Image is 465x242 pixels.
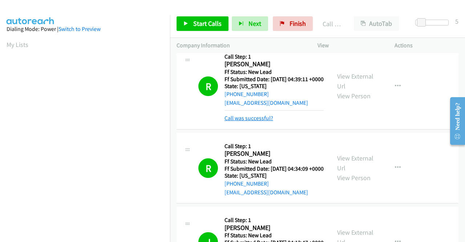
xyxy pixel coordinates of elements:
[337,92,371,100] a: View Person
[337,174,371,182] a: View Person
[7,25,163,33] div: Dialing Mode: Power |
[225,99,308,106] a: [EMAIL_ADDRESS][DOMAIN_NAME]
[225,68,324,76] h5: Ff Status: New Lead
[232,16,268,31] button: Next
[177,41,304,50] p: Company Information
[58,25,101,32] a: Switch to Preview
[225,91,269,98] a: [PHONE_NUMBER]
[198,76,218,96] h1: R
[177,16,229,31] a: Start Calls
[273,16,313,31] a: Finish
[225,224,324,232] h2: [PERSON_NAME]
[444,92,465,150] iframe: Resource Center
[198,158,218,178] h1: R
[225,143,324,150] h5: Call Step: 1
[225,217,324,224] h5: Call Step: 1
[248,19,261,28] span: Next
[7,40,28,49] a: My Lists
[225,83,324,90] h5: State: [US_STATE]
[395,41,458,50] p: Actions
[225,53,324,60] h5: Call Step: 1
[225,232,324,239] h5: Ff Status: New Lead
[354,16,399,31] button: AutoTab
[225,165,324,172] h5: Ff Submitted Date: [DATE] 04:34:09 +0000
[225,115,273,122] a: Call was successful?
[225,158,324,165] h5: Ff Status: New Lead
[290,19,306,28] span: Finish
[225,189,308,196] a: [EMAIL_ADDRESS][DOMAIN_NAME]
[337,154,373,172] a: View External Url
[337,72,373,90] a: View External Url
[225,172,324,179] h5: State: [US_STATE]
[225,76,324,83] h5: Ff Submitted Date: [DATE] 04:39:11 +0000
[318,41,381,50] p: View
[225,180,269,187] a: [PHONE_NUMBER]
[455,16,458,26] div: 5
[225,150,322,158] h2: [PERSON_NAME]
[323,19,341,29] p: Call Completed
[225,60,322,68] h2: [PERSON_NAME]
[193,19,222,28] span: Start Calls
